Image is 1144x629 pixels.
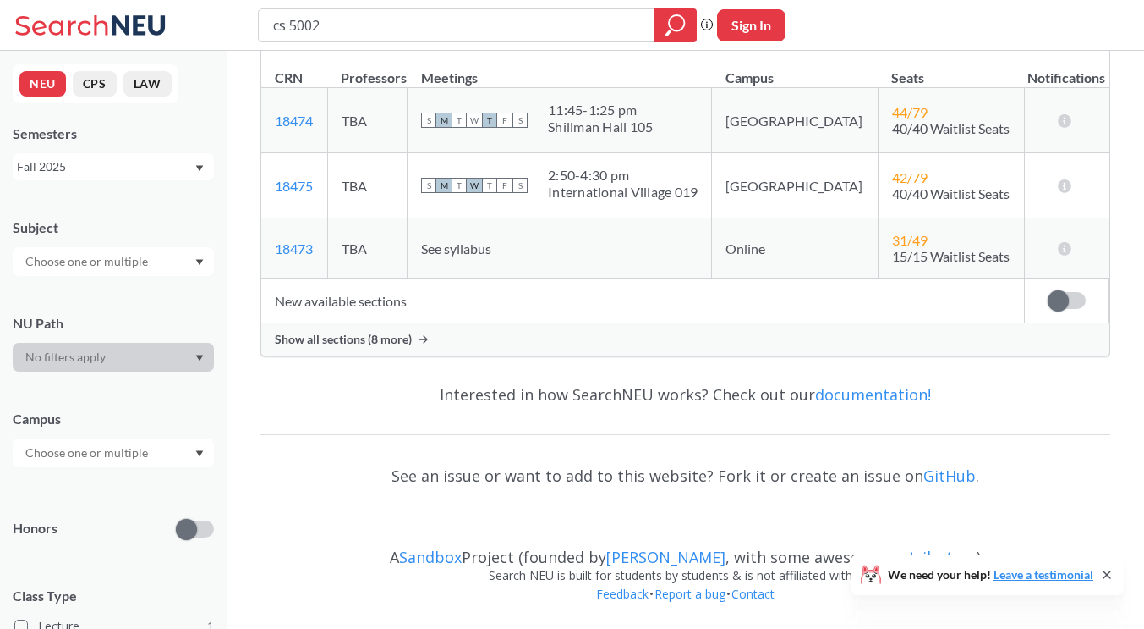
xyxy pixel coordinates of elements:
[497,178,512,193] span: F
[712,153,878,218] td: [GEOGRAPHIC_DATA]
[13,519,57,538] p: Honors
[260,585,1110,629] div: • •
[512,113,528,128] span: S
[878,52,1024,88] th: Seats
[892,185,1010,201] span: 40/40 Waitlist Seats
[467,113,482,128] span: W
[452,113,467,128] span: T
[17,251,159,272] input: Choose one or multiple
[993,567,1093,582] a: Leave a testimonial
[275,178,313,194] a: 18475
[892,169,928,185] span: 42 / 79
[452,178,467,193] span: T
[275,240,313,257] a: 18473
[275,113,313,129] a: 18474
[892,104,928,120] span: 44 / 79
[892,248,1010,264] span: 15/15 Waitlist Seats
[548,184,698,201] div: International Village 019
[327,218,408,279] td: TBA
[512,178,528,193] span: S
[260,370,1110,419] div: Interested in how SearchNEU works? Check out our
[654,8,697,42] div: magnifying glass
[606,547,725,567] a: [PERSON_NAME]
[271,11,643,40] input: Class, professor, course number, "phrase"
[712,52,878,88] th: Campus
[548,102,653,119] div: 11:45 - 1:25 pm
[815,384,931,405] a: documentation!
[13,439,214,467] div: Dropdown arrow
[421,240,491,257] span: See syllabus
[665,14,686,37] svg: magnifying glass
[892,232,928,248] span: 31 / 49
[260,566,1110,585] div: Search NEU is built for students by students & is not affiliated with NEU.
[731,586,775,602] a: Contact
[13,343,214,372] div: Dropdown arrow
[13,314,214,333] div: NU Path
[13,124,214,143] div: Semesters
[73,71,117,97] button: CPS
[261,323,1109,356] div: Show all sections (8 more)
[712,218,878,279] td: Online
[436,113,452,128] span: M
[399,547,462,567] a: Sandbox
[195,259,204,266] svg: Dropdown arrow
[892,120,1010,136] span: 40/40 Waitlist Seats
[548,119,653,135] div: Shillman Hall 105
[17,443,159,463] input: Choose one or multiple
[275,332,412,347] span: Show all sections (8 more)
[923,466,976,486] a: GitHub
[421,113,436,128] span: S
[467,178,482,193] span: W
[195,165,204,172] svg: Dropdown arrow
[436,178,452,193] span: M
[1024,52,1108,88] th: Notifications
[717,9,785,41] button: Sign In
[195,355,204,361] svg: Dropdown arrow
[482,178,497,193] span: T
[712,88,878,153] td: [GEOGRAPHIC_DATA]
[408,52,712,88] th: Meetings
[13,410,214,428] div: Campus
[13,218,214,237] div: Subject
[883,547,977,567] a: contributors
[260,532,1110,566] div: A Project (founded by , with some awesome )
[195,450,204,457] svg: Dropdown arrow
[275,69,303,87] div: CRN
[260,451,1110,500] div: See an issue or want to add to this website? Fork it or create an issue on .
[548,167,698,184] div: 2:50 - 4:30 pm
[327,52,408,88] th: Professors
[482,113,497,128] span: T
[13,587,214,605] span: Class Type
[123,71,172,97] button: LAW
[19,71,66,97] button: NEU
[888,569,1093,581] span: We need your help!
[261,279,1024,323] td: New available sections
[595,586,649,602] a: Feedback
[327,153,408,218] td: TBA
[497,113,512,128] span: F
[327,88,408,153] td: TBA
[13,153,214,180] div: Fall 2025Dropdown arrow
[654,586,726,602] a: Report a bug
[421,178,436,193] span: S
[13,247,214,276] div: Dropdown arrow
[17,157,194,176] div: Fall 2025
